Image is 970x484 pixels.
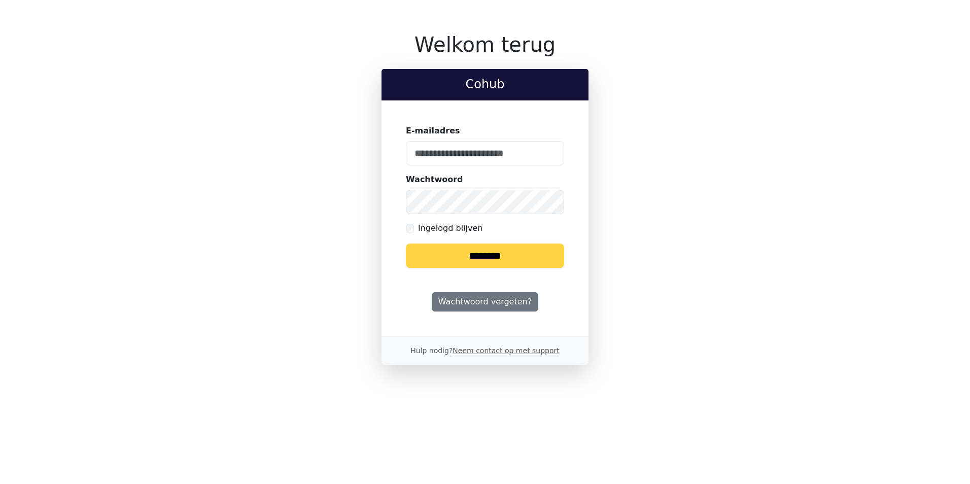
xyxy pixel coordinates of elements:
[453,347,559,355] a: Neem contact op met support
[418,222,482,234] label: Ingelogd blijven
[406,125,460,137] label: E-mailadres
[432,292,538,312] a: Wachtwoord vergeten?
[382,32,588,57] h1: Welkom terug
[406,174,463,186] label: Wachtwoord
[390,77,580,92] h2: Cohub
[410,347,560,355] small: Hulp nodig?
